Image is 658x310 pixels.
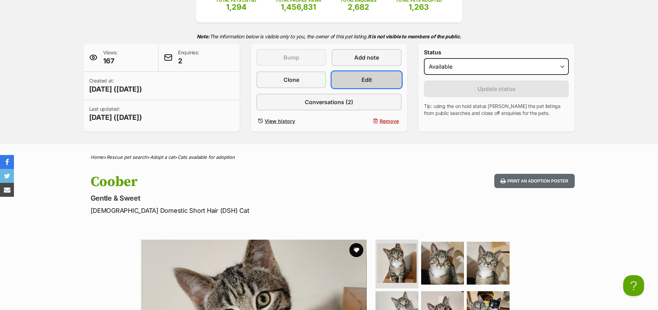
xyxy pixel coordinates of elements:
[362,76,372,84] span: Edit
[265,117,295,125] span: View history
[424,103,569,117] p: Tip: using the on hold status [PERSON_NAME] the pet listings from public searches and close off e...
[478,85,516,93] span: Update status
[332,71,401,88] a: Edit
[89,77,142,94] p: Created at:
[348,2,369,11] span: 2,682
[91,154,103,160] a: Home
[424,80,569,97] button: Update status
[494,174,574,188] button: Print an adoption poster
[623,275,644,296] iframe: Help Scout Beacon - Open
[284,76,299,84] span: Clone
[256,49,326,66] button: Bump
[103,56,118,66] span: 167
[305,98,353,106] span: Conversations (2)
[150,154,175,160] a: Adopt a cat
[380,117,399,125] span: Remove
[91,193,385,203] p: Gentle & Sweet
[89,106,142,122] p: Last updated:
[368,33,462,39] strong: It is not visible to members of the public.
[349,243,363,257] button: favourite
[73,155,585,160] div: > > >
[89,84,142,94] span: [DATE] ([DATE])
[256,94,402,110] a: Conversations (2)
[103,49,118,66] p: Views:
[424,49,569,55] label: Status
[256,116,326,126] a: View history
[409,2,429,11] span: 1,263
[91,206,385,215] p: [DEMOGRAPHIC_DATA] Domestic Short Hair (DSH) Cat
[332,49,401,66] a: Add note
[178,49,199,66] p: Enquiries:
[377,243,417,283] img: Photo of Coober
[281,2,316,11] span: 1,456,831
[178,154,235,160] a: Cats available for adoption
[178,56,199,66] span: 2
[84,29,575,44] p: The information below is visible only to you, the owner of this pet listing.
[91,174,385,190] h1: Coober
[332,116,401,126] button: Remove
[197,33,210,39] strong: Note:
[467,242,510,285] img: Photo of Coober
[107,154,147,160] a: Rescue pet search
[284,53,299,62] span: Bump
[256,71,326,88] a: Clone
[226,2,247,11] span: 1,294
[421,242,464,285] img: Photo of Coober
[89,113,142,122] span: [DATE] ([DATE])
[354,53,379,62] span: Add note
